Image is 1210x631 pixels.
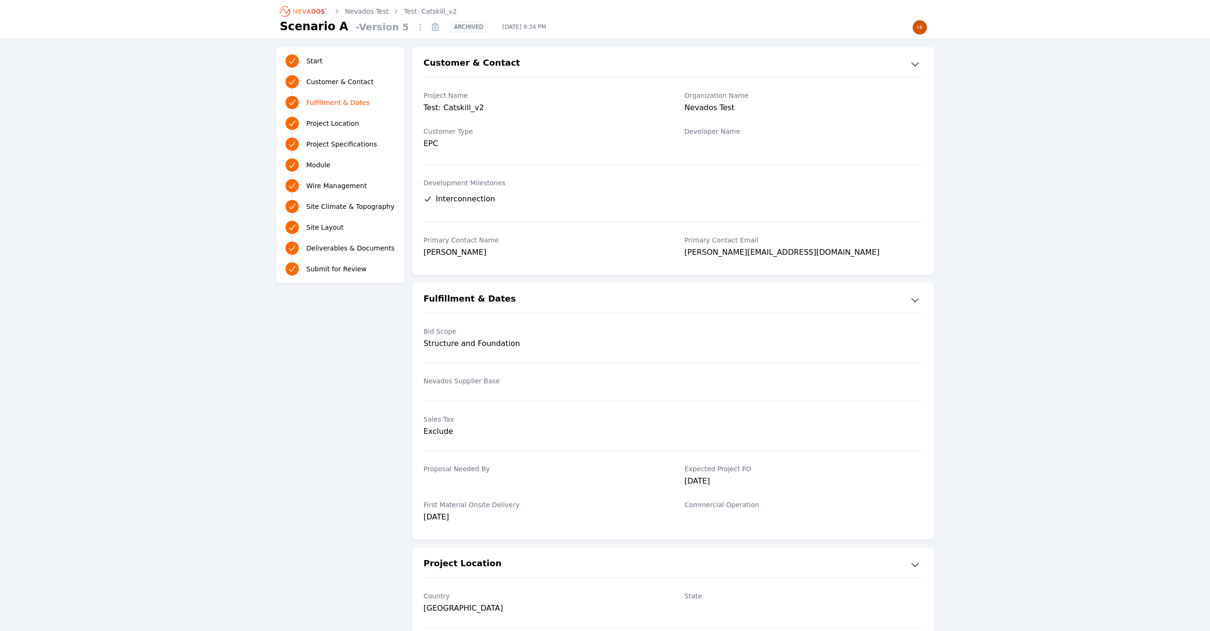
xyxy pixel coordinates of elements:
span: Interconnection [436,193,495,205]
span: Fulfillment & Dates [306,98,370,107]
label: Bid Scope [423,327,662,336]
div: [PERSON_NAME][EMAIL_ADDRESS][DOMAIN_NAME] [684,247,923,260]
label: Nevados Supplier Base [423,376,662,386]
div: Structure and Foundation [423,338,662,349]
label: Development Milestones [423,178,923,188]
label: Customer Type [423,127,662,136]
span: Site Layout [306,223,344,232]
span: Module [306,160,330,170]
h2: Customer & Contact [423,56,520,71]
label: Organization Name [684,91,923,100]
label: Sales Tax [423,415,662,424]
span: Submit for Review [306,264,367,274]
img: hi@mosattler.com [912,20,927,35]
span: Customer & Contact [306,77,373,86]
div: ARCHIVED [450,21,487,33]
label: Primary Contact Name [423,235,662,245]
div: EPC [423,138,662,149]
h1: Scenario A [280,19,348,34]
a: Nevados Test [345,7,389,16]
span: Wire Management [306,181,367,190]
nav: Breadcrumb [280,4,457,19]
span: [DATE] 9:34 PM [495,23,554,31]
div: [DATE] [423,511,662,525]
label: Country [423,591,662,601]
span: Project Specifications [306,139,377,149]
button: Fulfillment & Dates [412,292,934,307]
span: Project Location [306,119,359,128]
label: Developer Name [684,127,923,136]
button: Project Location [412,557,934,572]
span: Start [306,56,322,66]
label: State [684,591,923,601]
div: Exclude [423,426,662,437]
h2: Project Location [423,557,501,572]
label: Proposal Needed By [423,464,662,474]
div: Nevados Test [684,102,923,115]
div: [PERSON_NAME] [423,247,662,260]
label: Expected Project PO [684,464,923,474]
span: Site Climate & Topography [306,202,394,211]
div: [DATE] [684,475,923,489]
label: Project Name [423,91,662,100]
div: Test: Catskill_v2 [423,102,662,115]
h2: Fulfillment & Dates [423,292,516,307]
div: [GEOGRAPHIC_DATA] [423,603,662,614]
label: First Material Onsite Delivery [423,500,662,510]
span: - Version 5 [352,20,413,34]
button: Customer & Contact [412,56,934,71]
label: Primary Contact Email [684,235,923,245]
label: Commercial Operation [684,500,923,510]
nav: Progress [285,52,395,277]
a: Test: Catskill_v2 [404,7,457,16]
span: Deliverables & Documents [306,243,395,253]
